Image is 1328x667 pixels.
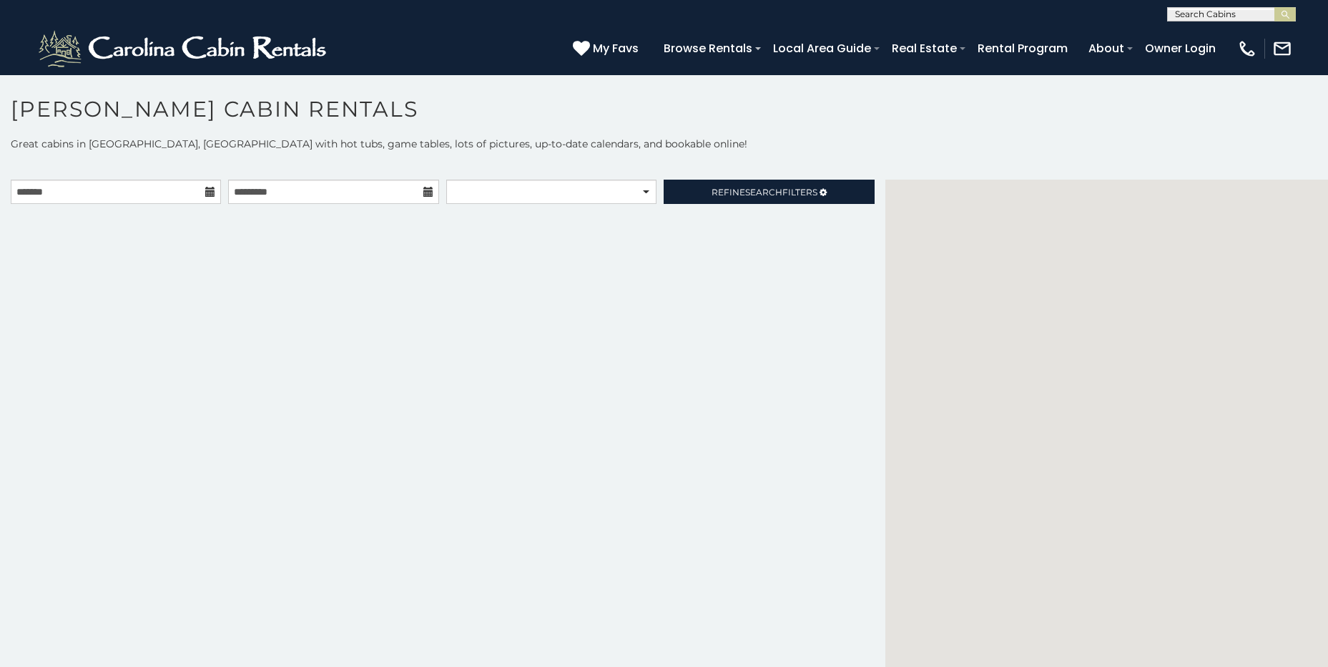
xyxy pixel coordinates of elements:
[36,27,333,70] img: White-1-2.png
[1081,36,1131,61] a: About
[593,39,639,57] span: My Favs
[970,36,1075,61] a: Rental Program
[745,187,782,198] span: Search
[712,187,817,198] span: Refine Filters
[656,36,759,61] a: Browse Rentals
[885,36,964,61] a: Real Estate
[766,36,878,61] a: Local Area Guide
[664,180,874,204] a: RefineSearchFilters
[1138,36,1223,61] a: Owner Login
[573,39,642,58] a: My Favs
[1272,39,1292,59] img: mail-regular-white.png
[1237,39,1257,59] img: phone-regular-white.png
